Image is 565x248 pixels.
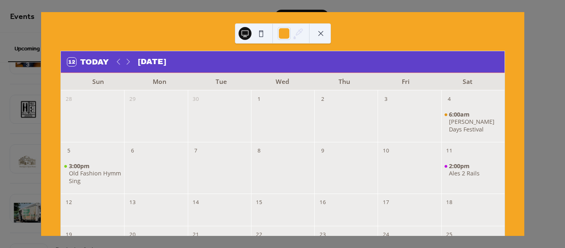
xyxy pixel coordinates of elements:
div: [PERSON_NAME] Days Festival [449,118,501,133]
div: Old Fashion Hymm Sing [61,163,124,185]
div: 15 [254,197,264,208]
div: 20 [127,229,137,240]
div: 18 [444,197,455,208]
div: 29 [127,94,137,104]
div: 10 [381,146,391,156]
span: 2:00pm [449,163,471,170]
div: 1 [254,94,264,104]
div: 21 [191,229,201,240]
div: Fri [375,73,437,90]
div: 8 [254,146,264,156]
div: 3 [381,94,391,104]
div: 7 [191,146,201,156]
div: Sun [67,73,129,90]
div: 9 [317,146,328,156]
div: Wilbur AG Days Festival [441,111,505,133]
span: 6:00am [449,111,471,119]
div: [DATE] [138,56,166,68]
div: Wed [252,73,314,90]
div: 23 [317,229,328,240]
div: 25 [444,229,455,240]
div: 22 [254,229,264,240]
div: Sat [436,73,498,90]
div: 13 [127,197,137,208]
div: Old Fashion Hymm Sing [69,170,121,185]
div: 24 [381,229,391,240]
div: 2 [317,94,328,104]
div: Tue [190,73,252,90]
div: 4 [444,94,455,104]
div: 5 [64,146,74,156]
div: Ales 2 Rails [449,170,480,177]
div: 6 [127,146,137,156]
div: 14 [191,197,201,208]
div: 28 [64,94,74,104]
div: 16 [317,197,328,208]
div: Ales 2 Rails [441,163,505,177]
div: 11 [444,146,455,156]
div: 17 [381,197,391,208]
div: Mon [129,73,191,90]
div: 19 [64,229,74,240]
span: 3:00pm [69,163,91,170]
button: 12Today [64,56,112,69]
div: 30 [191,94,201,104]
div: Thu [314,73,375,90]
div: 12 [64,197,74,208]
